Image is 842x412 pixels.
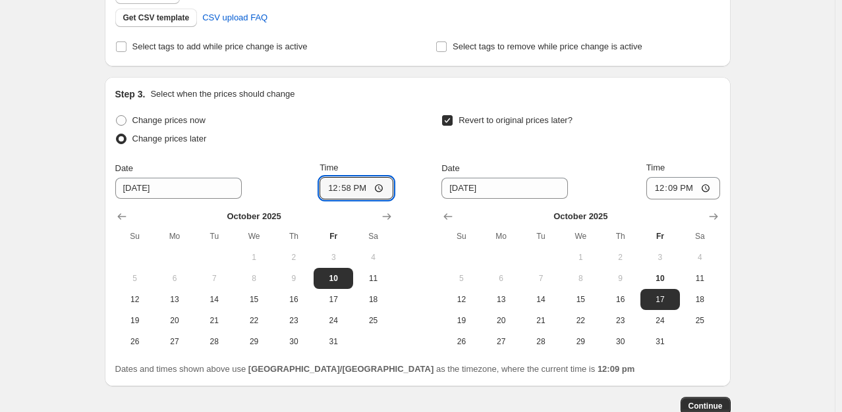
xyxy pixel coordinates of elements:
[521,226,561,247] th: Tuesday
[566,252,595,263] span: 1
[646,315,675,326] span: 24
[115,9,198,27] button: Get CSV template
[566,294,595,305] span: 15
[566,336,595,347] span: 29
[234,310,273,331] button: Wednesday October 22 2025
[319,252,348,263] span: 3
[314,268,353,289] button: Today Friday October 10 2025
[239,273,268,284] span: 8
[598,364,634,374] b: 12:09 pm
[274,331,314,352] button: Thursday October 30 2025
[605,294,634,305] span: 16
[279,315,308,326] span: 23
[115,331,155,352] button: Sunday October 26 2025
[279,336,308,347] span: 30
[605,231,634,242] span: Th
[353,247,393,268] button: Saturday October 4 2025
[239,336,268,347] span: 29
[358,252,387,263] span: 4
[320,177,393,199] input: 12:00
[160,273,189,284] span: 6
[314,331,353,352] button: Friday October 31 2025
[113,207,131,226] button: Show previous month, September 2025
[194,268,234,289] button: Tuesday October 7 2025
[685,315,714,326] span: 25
[447,273,476,284] span: 5
[521,289,561,310] button: Tuesday October 14 2025
[646,163,665,172] span: Time
[605,273,634,284] span: 9
[248,364,434,374] b: [GEOGRAPHIC_DATA]/[GEOGRAPHIC_DATA]
[646,231,675,242] span: Fr
[160,315,189,326] span: 20
[239,315,268,326] span: 22
[132,115,206,125] span: Change prices now
[453,41,642,51] span: Select tags to remove while price change is active
[279,294,308,305] span: 16
[561,331,600,352] button: Wednesday October 29 2025
[319,273,348,284] span: 10
[640,247,680,268] button: Friday October 3 2025
[314,226,353,247] th: Friday
[274,310,314,331] button: Thursday October 23 2025
[194,331,234,352] button: Tuesday October 28 2025
[566,273,595,284] span: 8
[353,310,393,331] button: Saturday October 25 2025
[482,331,521,352] button: Monday October 27 2025
[447,231,476,242] span: Su
[121,336,150,347] span: 26
[121,231,150,242] span: Su
[688,401,723,411] span: Continue
[121,294,150,305] span: 12
[459,115,573,125] span: Revert to original prices later?
[441,226,481,247] th: Sunday
[121,273,150,284] span: 5
[200,231,229,242] span: Tu
[640,289,680,310] button: Friday October 17 2025
[441,268,481,289] button: Sunday October 5 2025
[239,231,268,242] span: We
[441,331,481,352] button: Sunday October 26 2025
[685,231,714,242] span: Sa
[526,273,555,284] span: 7
[685,273,714,284] span: 11
[526,294,555,305] span: 14
[521,310,561,331] button: Tuesday October 21 2025
[685,294,714,305] span: 18
[605,252,634,263] span: 2
[353,226,393,247] th: Saturday
[600,226,640,247] th: Thursday
[320,163,338,172] span: Time
[680,289,719,310] button: Saturday October 18 2025
[487,294,516,305] span: 13
[121,315,150,326] span: 19
[160,336,189,347] span: 27
[487,336,516,347] span: 27
[441,310,481,331] button: Sunday October 19 2025
[447,315,476,326] span: 19
[640,310,680,331] button: Friday October 24 2025
[115,178,242,199] input: 10/10/2025
[561,247,600,268] button: Wednesday October 1 2025
[447,336,476,347] span: 26
[646,336,675,347] span: 31
[561,310,600,331] button: Wednesday October 22 2025
[150,88,295,101] p: Select when the prices should change
[704,207,723,226] button: Show next month, November 2025
[526,231,555,242] span: Tu
[319,231,348,242] span: Fr
[640,226,680,247] th: Friday
[600,247,640,268] button: Thursday October 2 2025
[234,268,273,289] button: Wednesday October 8 2025
[487,273,516,284] span: 6
[646,252,675,263] span: 3
[358,273,387,284] span: 11
[234,247,273,268] button: Wednesday October 1 2025
[358,231,387,242] span: Sa
[600,310,640,331] button: Thursday October 23 2025
[194,289,234,310] button: Tuesday October 14 2025
[680,226,719,247] th: Saturday
[561,289,600,310] button: Wednesday October 15 2025
[115,310,155,331] button: Sunday October 19 2025
[279,231,308,242] span: Th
